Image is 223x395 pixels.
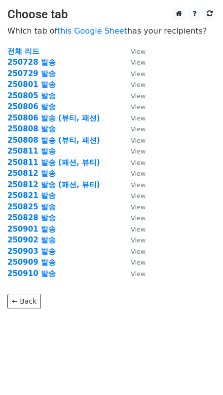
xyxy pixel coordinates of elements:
[131,192,146,199] small: View
[131,115,146,122] small: View
[121,136,146,145] a: View
[121,47,146,56] a: View
[121,124,146,133] a: View
[131,137,146,144] small: View
[121,91,146,100] a: View
[7,225,56,234] a: 250901 발송
[121,202,146,211] a: View
[131,70,146,78] small: View
[131,48,146,55] small: View
[121,236,146,244] a: View
[131,170,146,177] small: View
[121,169,146,178] a: View
[131,103,146,111] small: View
[121,58,146,67] a: View
[7,294,41,309] a: ← Back
[7,7,216,22] h3: Choose tab
[7,191,56,200] a: 250821 발송
[7,258,56,267] a: 250909 발송
[7,158,100,167] a: 250811 발송 (패션, 뷰티)
[121,225,146,234] a: View
[7,80,56,89] a: 250801 발송
[7,213,56,222] a: 250828 발송
[131,270,146,277] small: View
[131,259,146,266] small: View
[7,136,100,145] a: 250808 발송 (뷰티, 패션)
[131,203,146,211] small: View
[131,226,146,233] small: View
[57,26,127,36] a: this Google Sheet
[121,258,146,267] a: View
[131,92,146,100] small: View
[7,58,56,67] a: 250728 발송
[121,102,146,111] a: View
[7,102,56,111] a: 250806 발송
[7,236,56,244] a: 250902 발송
[7,26,216,36] p: Which tab of has your recipients?
[131,59,146,66] small: View
[121,269,146,278] a: View
[7,47,39,56] a: 전체 리드
[121,191,146,200] a: View
[7,114,100,122] a: 250806 발송 (뷰티, 패션)
[131,81,146,88] small: View
[131,248,146,255] small: View
[7,69,56,78] a: 250729 발송
[7,124,56,133] a: 250808 발송
[131,159,146,166] small: View
[7,202,56,211] a: 250825 발송
[131,237,146,244] small: View
[121,213,146,222] a: View
[121,247,146,256] a: View
[131,181,146,189] small: View
[131,214,146,222] small: View
[121,80,146,89] a: View
[7,180,100,189] a: 250812 발송 (패션, 뷰티)
[121,114,146,122] a: View
[7,147,56,156] a: 250811 발송
[7,169,56,178] a: 250812 발송
[131,148,146,155] small: View
[121,158,146,167] a: View
[121,147,146,156] a: View
[7,269,56,278] a: 250910 발송
[7,247,56,256] a: 250903 발송
[7,91,56,100] a: 250805 발송
[121,180,146,189] a: View
[131,125,146,133] small: View
[121,69,146,78] a: View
